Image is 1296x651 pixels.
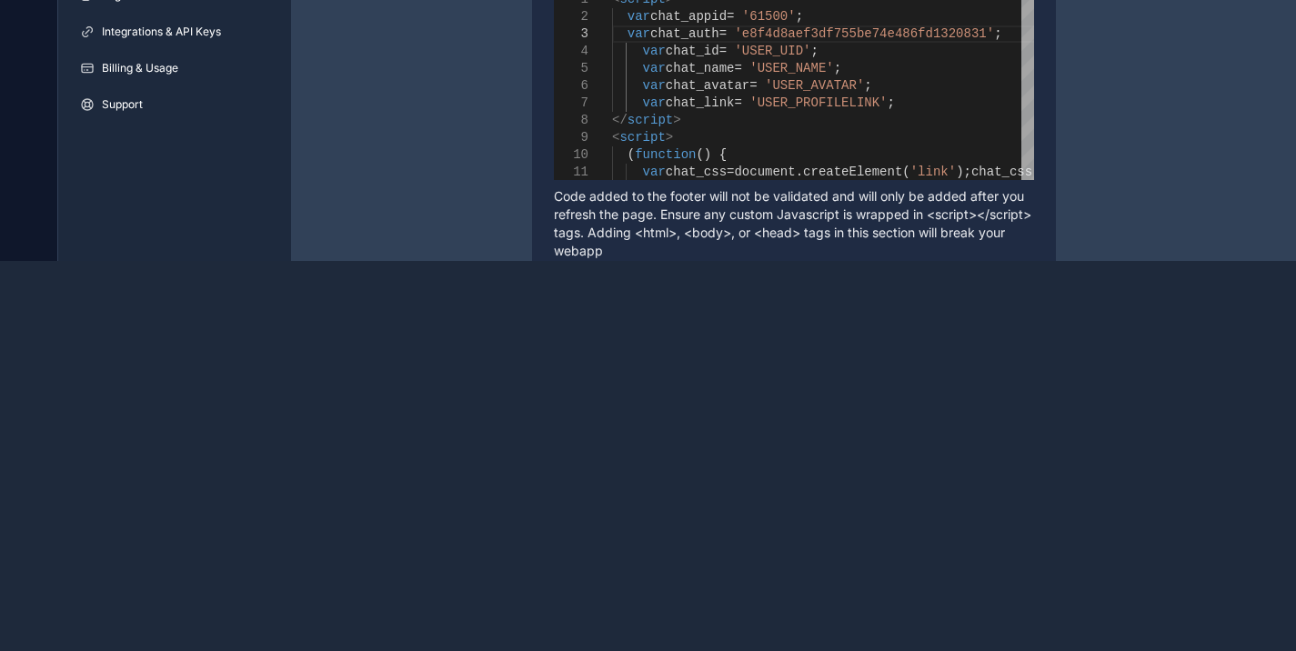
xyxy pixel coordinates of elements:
span: Integrations & API Keys [102,25,221,39]
span: chat_avatar [665,78,748,93]
div: 10 [554,146,588,164]
span: var [627,9,649,24]
span: 'USER_NAME' [749,61,833,75]
div: 11 [554,164,588,181]
span: Billing & Usage [102,61,178,75]
div: 3 [554,25,588,43]
span: chat_name [665,61,734,75]
span: function [635,147,696,162]
span: var [642,44,665,58]
span: chat_css [970,165,1031,179]
span: = [734,95,741,110]
span: ; [887,95,894,110]
span: chat_appid [650,9,727,24]
span: chat_css [665,165,726,179]
span: chat_auth [650,26,719,41]
p: Code added to the footer will not be validated and will only be added after you refresh the page.... [554,187,1034,260]
div: 7 [554,95,588,112]
div: 5 [554,60,588,77]
span: = [727,9,734,24]
span: chat_id [665,44,718,58]
textarea: Editor content;Press Alt+F1 for Accessibility Options. [969,25,970,26]
span: ( [627,147,634,162]
a: Billing & Usage [65,54,284,83]
span: 'USER_AVATAR' [765,78,864,93]
span: 'USER_UID' [734,44,810,58]
span: script [619,130,665,145]
span: chat_link [665,95,734,110]
span: var [642,78,665,93]
span: > [665,130,672,145]
div: 9 [554,129,588,146]
span: ; [795,9,802,24]
span: = [718,44,726,58]
span: () [696,147,711,162]
span: 'e8f4d8aef3df755be74e486fd1320831' [734,26,994,41]
span: = [727,165,734,179]
span: Support [102,97,143,112]
span: = [734,61,741,75]
span: </ [612,113,628,127]
span: < [612,130,619,145]
div: 4 [554,43,588,60]
span: = [718,26,726,41]
span: script [627,113,672,127]
span: ; [994,26,1001,41]
span: ); [956,165,971,179]
span: var [642,165,665,179]
span: . [795,165,802,179]
span: ; [864,78,871,93]
span: var [627,26,649,41]
span: document [734,165,795,179]
div: 6 [554,77,588,95]
span: var [642,61,665,75]
a: Support [65,90,284,119]
span: ; [833,61,840,75]
span: { [718,147,726,162]
span: var [642,95,665,110]
span: '61500' [741,9,795,24]
span: ( [902,165,909,179]
div: 2 [554,8,588,25]
span: > [673,113,680,127]
div: 8 [554,112,588,129]
span: createElement [803,165,902,179]
span: 'link' [909,165,955,179]
span: 'USER_PROFILELINK' [749,95,887,110]
span: = [749,78,757,93]
span: ; [810,44,818,58]
a: Integrations & API Keys [65,17,284,46]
